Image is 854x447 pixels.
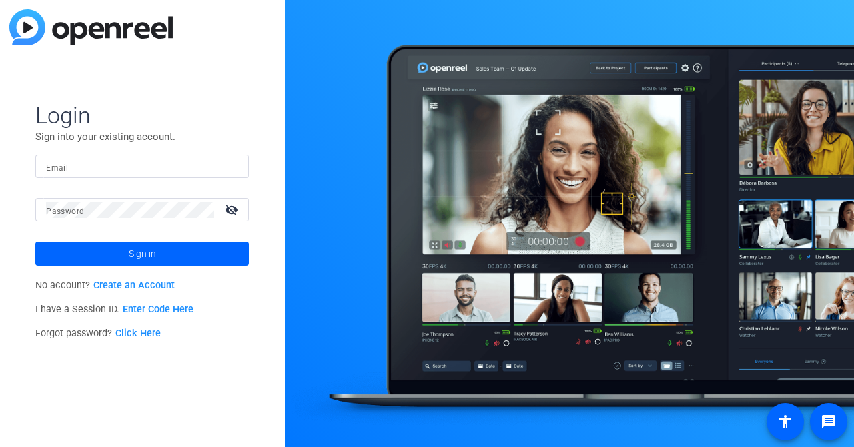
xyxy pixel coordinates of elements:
[46,163,68,173] mat-label: Email
[35,328,161,339] span: Forgot password?
[35,304,193,315] span: I have a Session ID.
[115,328,161,339] a: Click Here
[217,200,249,219] mat-icon: visibility_off
[777,414,793,430] mat-icon: accessibility
[46,159,238,175] input: Enter Email Address
[123,304,193,315] a: Enter Code Here
[35,129,249,144] p: Sign into your existing account.
[35,242,249,266] button: Sign in
[93,280,175,291] a: Create an Account
[821,414,837,430] mat-icon: message
[35,101,249,129] span: Login
[129,237,156,270] span: Sign in
[9,9,173,45] img: blue-gradient.svg
[46,207,84,216] mat-label: Password
[35,280,175,291] span: No account?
